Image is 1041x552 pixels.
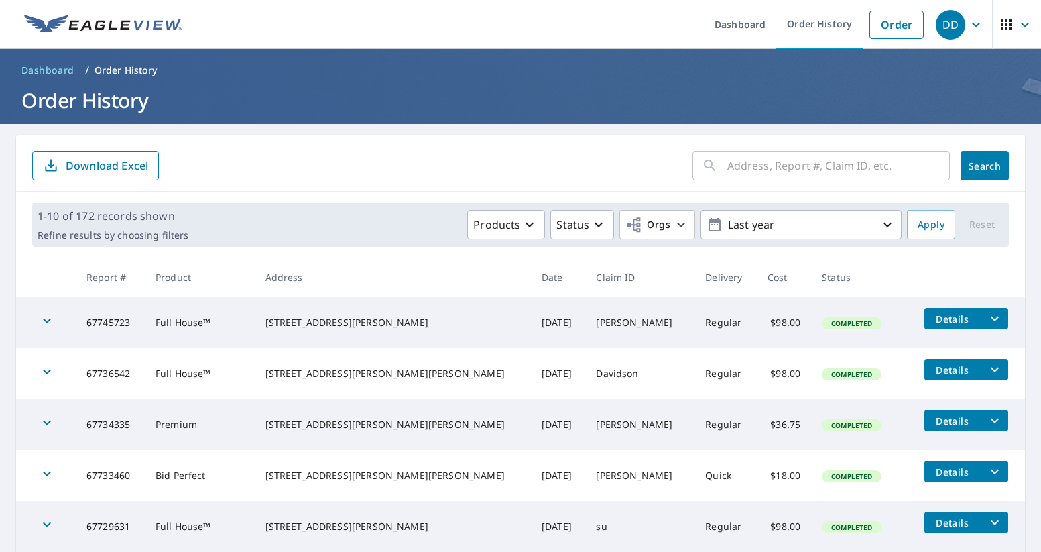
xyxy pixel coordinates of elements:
[473,217,520,233] p: Products
[961,151,1009,180] button: Search
[16,60,1025,81] nav: breadcrumb
[531,399,585,450] td: [DATE]
[21,64,74,77] span: Dashboard
[981,410,1008,431] button: filesDropdownBtn-67734335
[16,60,80,81] a: Dashboard
[936,10,965,40] div: DD
[869,11,924,39] a: Order
[585,450,694,501] td: [PERSON_NAME]
[585,399,694,450] td: [PERSON_NAME]
[823,319,880,328] span: Completed
[694,501,756,552] td: Regular
[585,501,694,552] td: su
[531,348,585,399] td: [DATE]
[76,450,145,501] td: 67733460
[531,297,585,348] td: [DATE]
[585,348,694,399] td: Davidson
[76,258,145,297] th: Report #
[24,15,182,35] img: EV Logo
[757,258,811,297] th: Cost
[16,87,1025,114] h1: Order History
[757,450,811,501] td: $18.00
[467,210,545,239] button: Products
[66,158,148,173] p: Download Excel
[694,258,756,297] th: Delivery
[531,258,585,297] th: Date
[265,367,520,380] div: [STREET_ADDRESS][PERSON_NAME][PERSON_NAME]
[76,399,145,450] td: 67734335
[932,465,973,478] span: Details
[38,229,188,241] p: Refine results by choosing filters
[757,297,811,348] td: $98.00
[76,501,145,552] td: 67729631
[619,210,695,239] button: Orgs
[694,348,756,399] td: Regular
[625,217,670,233] span: Orgs
[585,297,694,348] td: [PERSON_NAME]
[550,210,614,239] button: Status
[823,370,880,379] span: Completed
[823,472,880,481] span: Completed
[981,512,1008,533] button: filesDropdownBtn-67729631
[932,516,973,529] span: Details
[145,450,255,501] td: Bid Perfect
[727,147,950,184] input: Address, Report #, Claim ID, etc.
[971,160,998,172] span: Search
[694,399,756,450] td: Regular
[932,415,973,427] span: Details
[85,62,89,78] li: /
[700,210,902,239] button: Last year
[757,399,811,450] td: $36.75
[924,461,981,482] button: detailsBtn-67733460
[145,297,255,348] td: Full House™
[265,316,520,329] div: [STREET_ADDRESS][PERSON_NAME]
[255,258,531,297] th: Address
[265,469,520,482] div: [STREET_ADDRESS][PERSON_NAME][PERSON_NAME]
[32,151,159,180] button: Download Excel
[145,348,255,399] td: Full House™
[145,501,255,552] td: Full House™
[38,208,188,224] p: 1-10 of 172 records shown
[145,399,255,450] td: Premium
[918,217,944,233] span: Apply
[823,421,880,430] span: Completed
[531,501,585,552] td: [DATE]
[932,313,973,325] span: Details
[981,359,1008,380] button: filesDropdownBtn-67736542
[981,308,1008,329] button: filesDropdownBtn-67745723
[556,217,589,233] p: Status
[95,64,158,77] p: Order History
[757,348,811,399] td: $98.00
[924,410,981,431] button: detailsBtn-67734335
[694,450,756,501] td: Quick
[981,461,1008,482] button: filesDropdownBtn-67733460
[757,501,811,552] td: $98.00
[924,308,981,329] button: detailsBtn-67745723
[585,258,694,297] th: Claim ID
[76,297,145,348] td: 67745723
[76,348,145,399] td: 67736542
[531,450,585,501] td: [DATE]
[932,364,973,376] span: Details
[924,512,981,533] button: detailsBtn-67729631
[723,213,879,237] p: Last year
[265,418,520,431] div: [STREET_ADDRESS][PERSON_NAME][PERSON_NAME]
[694,297,756,348] td: Regular
[145,258,255,297] th: Product
[811,258,914,297] th: Status
[265,520,520,533] div: [STREET_ADDRESS][PERSON_NAME]
[924,359,981,380] button: detailsBtn-67736542
[823,522,880,532] span: Completed
[907,210,955,239] button: Apply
